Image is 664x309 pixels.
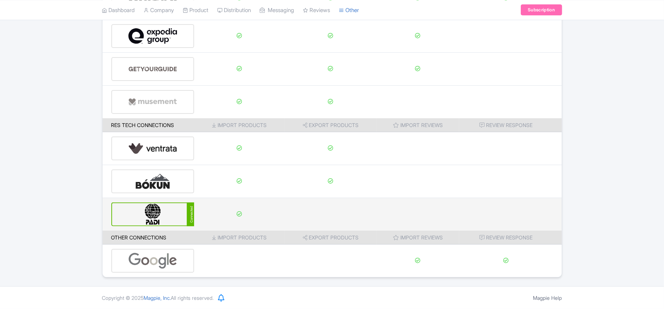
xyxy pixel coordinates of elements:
[128,250,177,272] img: google-96de159c2084212d3cdd3c2fb262314c.svg
[377,118,459,132] th: Import Reviews
[128,91,177,113] img: musement-dad6797fd076d4ac540800b229e01643.svg
[377,231,459,245] th: Import Reviews
[98,294,218,302] div: Copyright © 2025 All rights reserved.
[103,231,194,245] th: Other Connections
[187,202,194,226] div: Connected
[144,295,171,301] span: Magpie, Inc.
[285,231,377,245] th: Export Products
[128,58,177,80] img: get_your_guide-5a6366678479520ec94e3f9d2b9f304b.svg
[521,4,562,15] a: Subscription
[103,118,194,132] th: Res Tech Connections
[285,118,377,132] th: Export Products
[459,231,562,245] th: Review Response
[128,203,178,226] img: padi-d8839556b6cfbd2c30d3e47ef5cc6c4e.svg
[128,170,177,193] img: bokun-9d666bd0d1b458dbc8a9c3d52590ba5a.svg
[459,118,562,132] th: Review Response
[533,295,562,301] a: Magpie Help
[128,25,177,47] img: expedia-9e2f273c8342058d41d2cc231867de8b.svg
[111,202,194,226] a: Connected
[128,137,177,160] img: ventrata-b8ee9d388f52bb9ce077e58fa33de912.svg
[194,231,285,245] th: Import Products
[194,118,285,132] th: Import Products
